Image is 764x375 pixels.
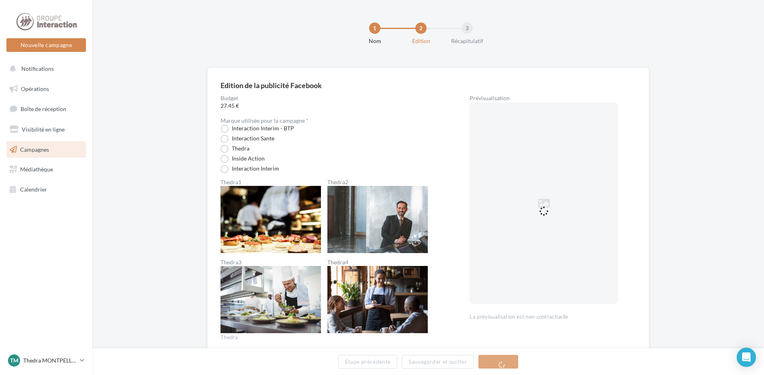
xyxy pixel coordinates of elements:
[221,95,444,101] label: Budget
[5,60,84,77] button: Notifications
[327,186,428,253] img: Thedra2
[327,266,428,333] img: Thedra4
[221,186,321,253] img: Thedra1
[21,65,54,72] span: Notifications
[369,23,380,34] div: 1
[462,23,473,34] div: 3
[221,102,444,110] span: 27.45 €
[221,260,321,265] label: Thedra3
[470,95,636,101] div: Prévisualisation
[20,166,53,173] span: Médiathèque
[5,141,88,158] a: Campagnes
[5,121,88,138] a: Visibilité en ligne
[6,353,86,368] a: TM Thedra MONTPELLIER
[221,145,249,153] label: Thedra
[5,181,88,198] a: Calendrier
[221,266,321,333] img: Thedra3
[20,105,66,112] span: Boîte de réception
[5,161,88,178] a: Médiathèque
[22,126,65,133] span: Visibilité en ligne
[221,155,265,163] label: Inside Action
[10,356,18,365] span: TM
[221,179,321,185] label: Thedra1
[327,260,428,265] label: Thedra4
[327,179,428,185] label: Thedra2
[737,348,756,367] div: Open Intercom Messenger
[221,82,322,89] div: Edition de la publicité Facebook
[402,355,474,369] button: Sauvegarder et quitter
[5,80,88,97] a: Opérations
[221,348,444,353] div: Image visible de la campagne *
[415,23,427,34] div: 2
[21,85,49,92] span: Opérations
[395,37,447,45] div: Edition
[441,37,493,45] div: Récapitulatif
[349,37,400,45] div: Nom
[221,125,294,133] label: Interaction Interim - BTP
[221,135,274,143] label: Interaction Sante
[20,186,47,193] span: Calendrier
[23,356,77,365] p: Thedra MONTPELLIER
[221,165,279,173] label: Interaction Interim
[5,100,88,117] a: Boîte de réception
[338,355,398,369] button: Etape précédente
[20,146,49,152] span: Campagnes
[6,38,86,52] button: Nouvelle campagne
[221,334,444,341] div: Thedra
[221,118,308,124] label: Marque utilisée pour la campagne *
